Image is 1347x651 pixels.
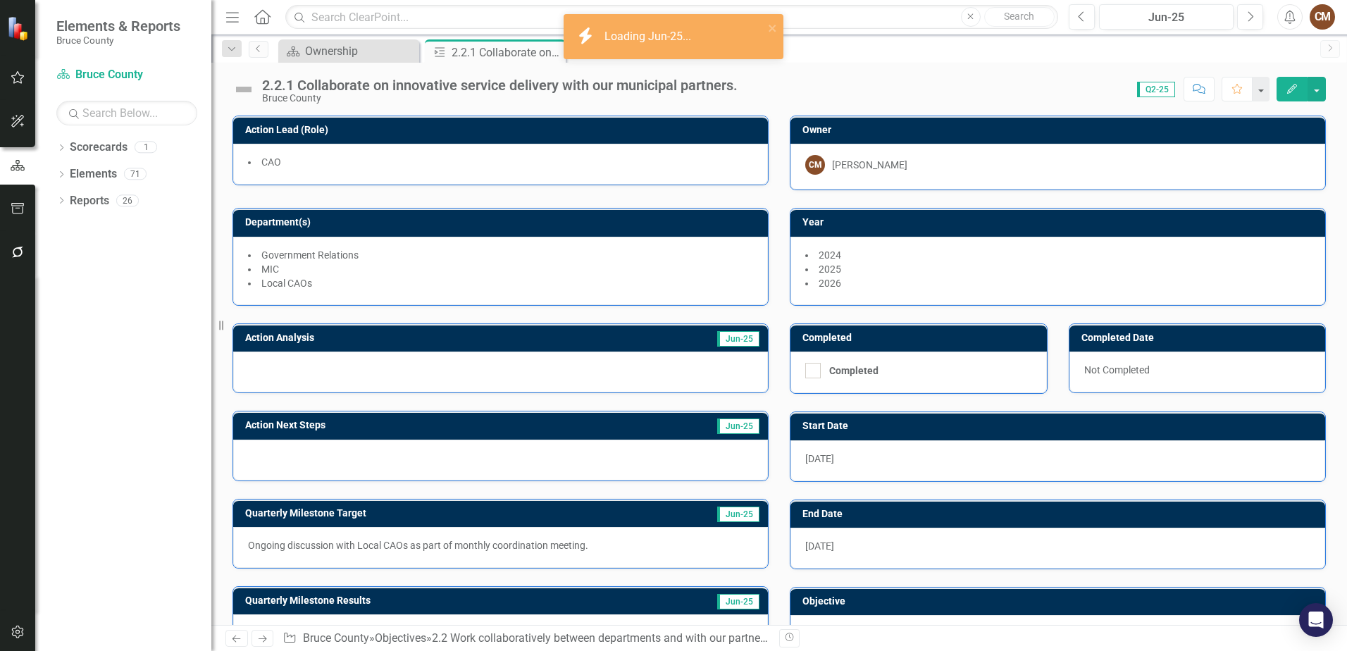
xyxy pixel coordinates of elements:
div: 26 [116,194,139,206]
h3: Owner [802,125,1318,135]
span: [DATE] [805,453,834,464]
span: Search [1004,11,1034,22]
div: Loading Jun-25... [604,29,695,45]
span: 2026 [819,278,841,289]
span: [DATE] [805,540,834,552]
small: Bruce County [56,35,180,46]
span: 2024 [819,249,841,261]
h3: Completed Date [1081,333,1319,343]
div: [PERSON_NAME] [832,158,907,172]
input: Search Below... [56,101,197,125]
span: Elements & Reports [56,18,180,35]
div: 71 [124,168,147,180]
button: close [768,20,778,36]
a: Bruce County [303,631,369,645]
div: Open Intercom Messenger [1299,603,1333,637]
div: CM [805,155,825,175]
a: Bruce County [56,67,197,83]
div: Not Completed [1069,352,1326,392]
img: Not Defined [232,78,255,101]
p: Ongoing discussion with Local CAOs as part of monthly coordination meeting. [248,538,753,552]
div: » » » [283,631,769,647]
a: Objectives [375,631,426,645]
h3: Action Next Steps [245,420,579,430]
h3: Start Date [802,421,1318,431]
button: Search [984,7,1055,27]
button: Jun-25 [1099,4,1234,30]
a: 2.2 Work collaboratively between departments and with our partners on integration and continuum o... [432,631,1025,645]
h3: Completed [802,333,1040,343]
span: Jun-25 [717,418,759,434]
h3: Department(s) [245,217,761,228]
span: Government Relations [261,249,359,261]
div: 2.2.1 Collaborate on innovative service delivery with our municipal partners. [452,44,562,61]
div: Ownership [305,42,416,60]
div: 2.2.1 Collaborate on innovative service delivery with our municipal partners. [262,77,738,93]
h3: Quarterly Milestone Target [245,508,624,519]
span: Local CAOs [261,278,312,289]
span: Jun-25 [717,331,759,347]
span: Q2-25 [1137,82,1175,97]
div: 1 [135,142,157,154]
h3: End Date [802,509,1318,519]
span: MIC [261,263,279,275]
a: Ownership [282,42,416,60]
span: 2025 [819,263,841,275]
button: CM [1310,4,1335,30]
span: Jun-25 [717,507,759,522]
img: ClearPoint Strategy [7,16,32,41]
span: Jun-25 [717,594,759,609]
h3: Objective [802,596,1318,607]
a: Elements [70,166,117,182]
h3: Action Lead (Role) [245,125,761,135]
a: Reports [70,193,109,209]
h3: Action Analysis [245,333,561,343]
span: CAO [261,156,281,168]
a: Scorecards [70,139,128,156]
input: Search ClearPoint... [285,5,1058,30]
h3: Quarterly Milestone Results [245,595,628,606]
div: Jun-25 [1104,9,1229,26]
h3: Year [802,217,1318,228]
div: Bruce County [262,93,738,104]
